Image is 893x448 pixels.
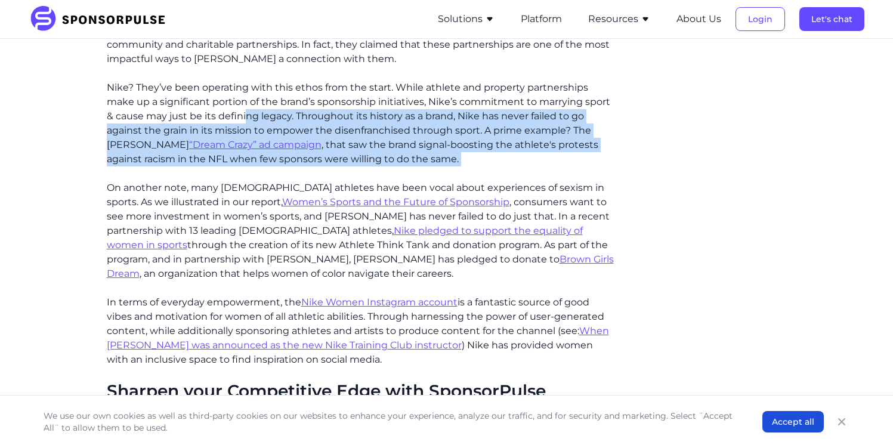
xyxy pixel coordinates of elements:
p: While conducting research for our report, consumers echoed a desire for brands to be more active ... [107,23,614,66]
a: Women’s Sports and the Future of Sponsorship [282,196,509,208]
a: Nike pledged to support the equality of women in sports [107,225,583,251]
p: On another note, many [DEMOGRAPHIC_DATA] athletes have been vocal about experiences of sexism in ... [107,181,614,281]
a: Login [736,14,785,24]
p: We use our own cookies as well as third-party cookies on our websites to enhance your experience,... [44,410,738,434]
button: Let's chat [799,7,864,31]
a: Let's chat [799,14,864,24]
img: SponsorPulse [29,6,174,32]
button: About Us [676,12,721,26]
p: In terms of everyday empowerment, the is a fantastic source of good vibes and motivation for wome... [107,295,614,367]
a: “Dream Crazy” ad campaign [189,139,322,150]
a: About Us [676,14,721,24]
h2: Sharpen your Competitive Edge with SponsorPulse [107,381,614,401]
button: Solutions [438,12,495,26]
button: Platform [521,12,562,26]
p: Nike? They’ve been operating with this ethos from the start. While athlete and property partnersh... [107,81,614,166]
iframe: Chat Widget [678,295,893,448]
a: Nike Women Instagram account [301,296,458,308]
a: Platform [521,14,562,24]
button: Login [736,7,785,31]
button: Resources [588,12,650,26]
